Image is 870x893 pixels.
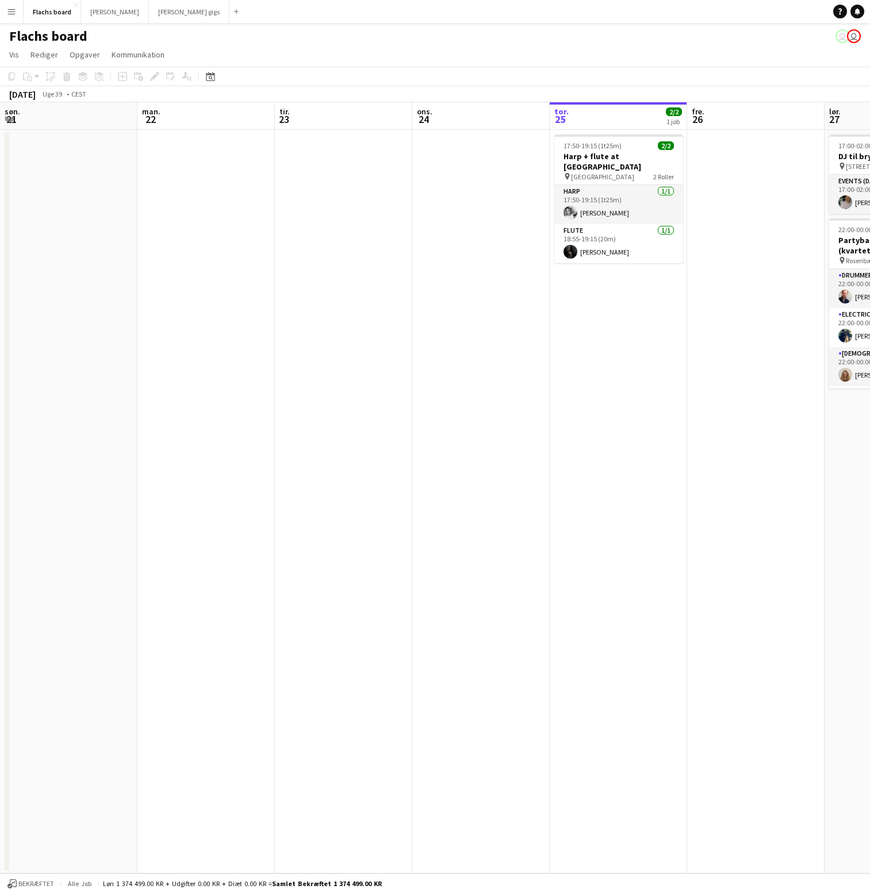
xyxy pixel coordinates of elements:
span: Uge 39 [38,90,67,98]
span: tir. [279,106,290,117]
span: 26 [690,113,704,126]
span: 21 [3,113,20,126]
span: 23 [278,113,290,126]
span: Bekræftet [18,880,54,888]
app-card-role: Flute1/118:55-19:15 (20m)[PERSON_NAME] [554,224,683,263]
span: søn. [5,106,20,117]
span: lør. [829,106,841,117]
span: Vis [9,49,19,60]
span: 2/2 [658,141,674,150]
span: [GEOGRAPHIC_DATA] [571,172,634,181]
div: [DATE] [9,88,36,100]
a: Opgaver [65,47,105,62]
div: Løn 1 374 499.00 KR + Udgifter 0.00 KR + Diæt 0.00 KR = [103,879,382,888]
span: 17:50-19:15 (1t25m) [564,141,622,150]
span: man. [142,106,160,117]
span: 2/2 [666,107,682,116]
a: Rediger [26,47,63,62]
span: Alle job [66,879,93,888]
span: 22 [140,113,160,126]
button: Bekræftet [6,877,56,890]
span: Opgaver [70,49,100,60]
span: fre. [692,106,704,117]
div: 1 job [666,117,681,126]
span: tor. [554,106,569,117]
div: CEST [71,90,86,98]
a: Kommunikation [107,47,169,62]
button: Flachs board [24,1,81,23]
span: 2 Roller [653,172,674,181]
h1: Flachs board [9,28,87,45]
span: Kommunikation [112,49,164,60]
span: 27 [827,113,841,126]
app-job-card: 17:50-19:15 (1t25m)2/2Harp + flute at [GEOGRAPHIC_DATA] [GEOGRAPHIC_DATA]2 RollerHarp1/117:50-19:... [554,134,683,263]
button: [PERSON_NAME] [81,1,149,23]
span: Samlet bekræftet 1 374 499.00 KR [272,879,382,888]
app-card-role: Harp1/117:50-19:15 (1t25m)[PERSON_NAME] [554,185,683,224]
span: ons. [417,106,432,117]
span: 25 [553,113,569,126]
span: Rediger [30,49,58,60]
span: 24 [415,113,432,126]
button: [PERSON_NAME] gigs [149,1,229,23]
app-user-avatar: Frederik Flach [847,29,861,43]
h3: Harp + flute at [GEOGRAPHIC_DATA] [554,151,683,172]
app-user-avatar: Frederik Flach [835,29,849,43]
a: Vis [5,47,24,62]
